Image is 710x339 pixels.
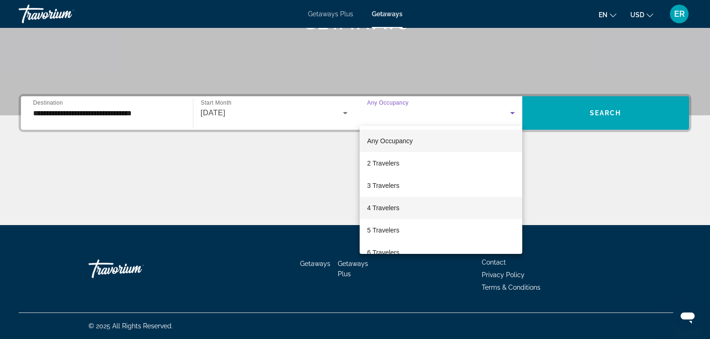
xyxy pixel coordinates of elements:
iframe: Button to launch messaging window [673,302,703,332]
span: 5 Travelers [367,225,399,236]
span: Any Occupancy [367,137,413,145]
span: 2 Travelers [367,158,399,169]
span: 4 Travelers [367,202,399,213]
span: 6 Travelers [367,247,399,258]
span: 3 Travelers [367,180,399,191]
